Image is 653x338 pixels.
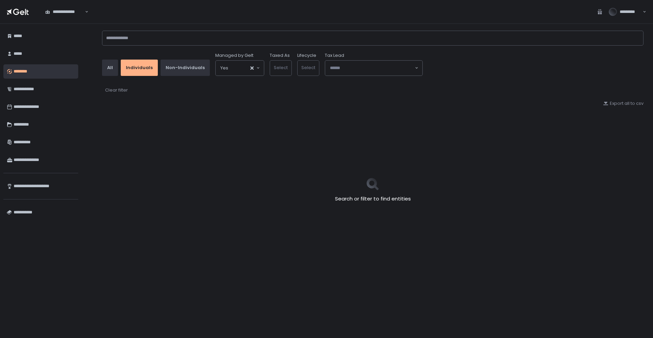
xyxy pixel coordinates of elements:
div: Clear filter [105,87,128,93]
h2: Search or filter to find entities [335,195,411,203]
div: Non-Individuals [166,65,205,71]
button: Clear Selected [250,66,254,70]
span: Yes [220,65,228,71]
input: Search for option [228,65,250,71]
span: Tax Lead [325,52,344,59]
div: Search for option [325,61,422,76]
label: Taxed As [270,52,290,59]
div: Search for option [216,61,264,76]
div: Individuals [126,65,153,71]
button: Clear filter [105,87,128,94]
span: Select [274,64,288,71]
button: All [102,60,118,76]
span: Select [301,64,315,71]
div: Search for option [41,5,88,19]
div: All [107,65,113,71]
button: Non-Individuals [161,60,210,76]
label: Lifecycle [297,52,316,59]
input: Search for option [330,65,414,71]
span: Managed by Gelt [215,52,253,59]
button: Export all to csv [603,100,643,107]
button: Individuals [121,60,158,76]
